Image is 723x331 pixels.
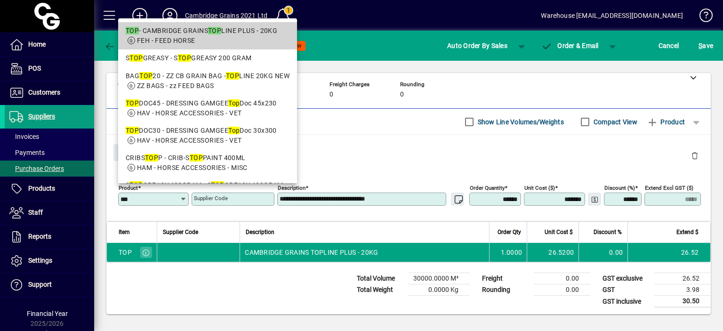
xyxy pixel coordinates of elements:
[352,284,409,296] td: Total Weight
[9,133,39,140] span: Invoices
[137,164,248,171] span: HAM - HORSE ACCESSORIES - MISC
[145,154,158,161] em: TOP
[683,151,706,160] app-page-header-button: Delete
[477,273,534,284] td: Freight
[163,227,198,237] span: Supplier Code
[28,89,60,96] span: Customers
[118,22,297,49] mat-option: TOP - CAMBRIDGE GRAINS TOPLINE PLUS - 20KG
[118,177,297,194] mat-option: STOP GREASY 600GRAM - STOP GREASY 600GRAM
[155,7,185,24] button: Profile
[118,49,297,67] mat-option: STOP GREASY - STOP GREASY 200 GRAM
[5,201,94,225] a: Staff
[126,99,139,107] em: TOP
[119,185,138,191] mat-label: Product
[592,117,637,127] label: Compact View
[578,243,627,262] td: 0.00
[106,135,711,169] div: Product
[541,8,683,23] div: Warehouse [EMAIL_ADDRESS][DOMAIN_NAME]
[126,26,289,36] div: - CAMBRIDGE GRAINS LINE PLUS - 20KG
[476,117,564,127] label: Show Line Volumes/Weights
[118,149,297,177] mat-option: CRIBSTOPP - CRIB-STOP PAINT 400ML
[5,225,94,249] a: Reports
[409,273,470,284] td: 30000.0000 M³
[352,273,409,284] td: Total Volume
[137,82,214,89] span: ZZ BAGS - zz FEED BAGS
[118,67,297,95] mat-option: BAGTOP20 - ZZ CB GRAIN BAG - TOPLINE 20KG NEW
[28,233,51,240] span: Reports
[194,195,228,202] mat-label: Supplier Code
[208,27,221,34] em: TOP
[126,27,139,34] em: TOP
[27,310,68,317] span: Financial Year
[278,185,305,191] mat-label: Description
[409,284,470,296] td: 0.0000 Kg
[5,129,94,145] a: Invoices
[246,227,274,237] span: Description
[5,33,94,57] a: Home
[604,185,635,191] mat-label: Discount (%)
[28,257,52,264] span: Settings
[104,42,136,49] span: Back
[683,144,706,167] button: Delete
[645,185,693,191] mat-label: Extend excl GST ($)
[28,40,46,48] span: Home
[117,145,142,161] span: Close
[126,126,289,136] div: DOC30 - DRESSING GAMGEE Doc 30x300
[442,37,512,54] button: Auto Order By Sales
[498,227,521,237] span: Order Qty
[659,38,679,53] span: Cancel
[699,38,713,53] span: ave
[5,57,94,81] a: POS
[126,71,289,81] div: BAG 20 - ZZ CB GRAIN BAG - LINE 20KG NEW
[534,284,590,296] td: 0.00
[5,273,94,297] a: Support
[598,296,654,307] td: GST inclusive
[119,248,132,257] div: TOP
[545,227,573,237] span: Unit Cost $
[654,296,711,307] td: 30.50
[245,248,378,257] span: CAMBRIDGE GRAINS TOPLINE PLUS - 20KG
[692,2,711,32] a: Knowledge Base
[676,227,699,237] span: Extend $
[28,209,43,216] span: Staff
[400,91,404,98] span: 0
[489,243,527,262] td: 1.0000
[129,54,143,62] em: TOP
[137,137,242,144] span: HAV - HORSE ACCESSORIES - VET
[126,180,289,190] div: S GREASY 600GRAM - S GREASY 600GRAM
[102,37,138,54] button: Back
[28,185,55,192] span: Products
[126,127,139,134] em: TOP
[190,154,203,161] em: TOP
[125,7,155,24] button: Add
[28,113,55,120] span: Suppliers
[447,38,507,53] span: Auto Order By Sales
[699,42,702,49] span: S
[524,185,555,191] mat-label: Unit Cost ($)
[126,98,289,108] div: DOC45 - DRESSING GAMGEE Doc 45x230
[94,37,146,54] app-page-header-button: Back
[537,37,603,54] button: Order & Email
[477,284,534,296] td: Rounding
[534,273,590,284] td: 0.00
[28,281,52,288] span: Support
[118,122,297,149] mat-option: TOPDOC30 - DRESSING GAMGEE TopDoc 30x300
[211,181,224,189] em: TOP
[588,193,601,206] button: Change Price Levels
[9,165,64,172] span: Purchase Orders
[5,161,94,177] a: Purchase Orders
[656,37,682,54] button: Cancel
[139,72,153,80] em: TOP
[598,273,654,284] td: GST exclusive
[527,243,578,262] td: 26.5200
[5,249,94,273] a: Settings
[5,145,94,161] a: Payments
[137,37,195,44] span: FEH - FEED HORSE
[126,53,289,63] div: S GREASY - S GREASY 200 GRAM
[598,284,654,296] td: GST
[185,8,267,23] div: Cambridge Grains 2021 Ltd
[226,72,239,80] em: TOP
[654,284,711,296] td: 3.98
[129,181,143,189] em: TOP
[118,95,297,122] mat-option: TOPDOC45 - DRESSING GAMGEE TopDoc 45x230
